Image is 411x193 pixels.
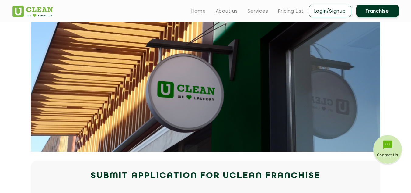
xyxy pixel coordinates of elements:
[191,7,206,15] a: Home
[248,7,268,15] a: Services
[278,7,304,15] a: Pricing List
[12,6,53,17] img: UClean Laundry and Dry Cleaning
[309,5,351,17] a: Login/Signup
[372,135,403,166] img: contact-btn
[12,169,399,183] h2: Submit Application for UCLEAN FRANCHISE
[356,5,399,17] a: Franchise
[216,7,238,15] a: About us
